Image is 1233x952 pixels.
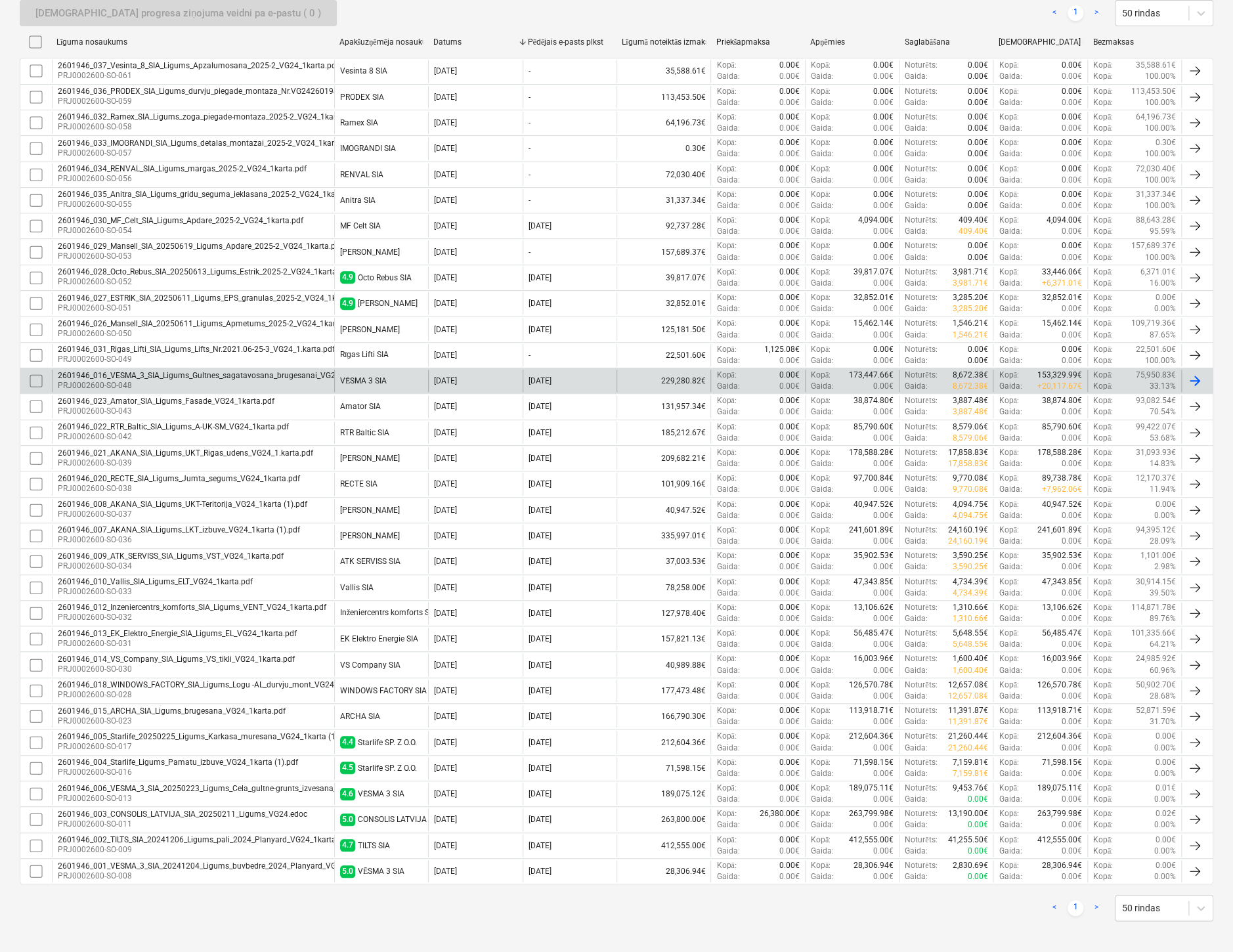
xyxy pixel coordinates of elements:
[716,71,739,82] p: Gaida :
[434,66,457,76] div: [DATE]
[999,267,1018,278] p: Kopā :
[811,112,831,123] p: Kopā :
[1136,189,1176,200] p: 31,337.34€
[716,215,736,226] p: Kopā :
[1042,278,1082,289] p: + 6,371.01€
[340,144,396,153] div: IMOGRANDI SIA
[58,276,351,288] p: PRJ0002600-SO-052
[1093,97,1113,108] p: Kopā :
[779,226,800,237] p: 0.00€
[716,123,739,134] p: Gaida :
[1062,123,1082,134] p: 0.00€
[358,299,418,308] div: ESTRIK SIA
[873,252,894,263] p: 0.00€
[779,163,800,175] p: 0.00€
[873,240,894,251] p: 0.00€
[811,292,831,303] p: Kopā :
[1131,240,1176,251] p: 157,689.37€
[873,97,894,108] p: 0.00€
[1062,240,1082,251] p: 0.00€
[873,303,894,314] p: 0.00€
[616,344,710,366] div: 22,501.60€
[999,71,1022,82] p: Gaida :
[56,37,329,47] div: Līguma nosaukums
[58,293,364,303] div: 2601946_027_ESTRIK_SIA_20250611_Ligums_EPS_granulas_2025-2_VG24_1karta.pdf
[616,550,710,573] div: 37,003.53€
[873,200,894,211] p: 0.00€
[1093,240,1113,251] p: Kopā :
[1093,112,1113,123] p: Kopā :
[1145,71,1176,82] p: 100.00%
[1062,252,1082,263] p: 0.00€
[1062,60,1082,71] p: 0.00€
[528,37,612,47] div: Pēdējais e-pasts plkst
[999,226,1022,237] p: Gaida :
[716,97,739,108] p: Gaida :
[716,86,736,97] p: Kopā :
[999,148,1022,160] p: Gaida :
[999,200,1022,211] p: Gaida :
[434,118,457,127] div: [DATE]
[999,86,1018,97] p: Kopā :
[811,123,834,134] p: Gaida :
[58,199,359,210] p: PRJ0002600-SO-055
[1136,163,1176,175] p: 72,030.40€
[811,148,834,160] p: Gaida :
[340,196,376,205] div: Anitra SIA
[58,148,355,159] p: PRJ0002600-SO-057
[716,175,739,186] p: Gaida :
[811,97,834,108] p: Gaida :
[1145,175,1176,186] p: 100.00%
[1140,267,1176,278] p: 6,371.01€
[811,200,834,211] p: Gaida :
[967,163,987,175] p: 0.00€
[340,118,378,127] div: Ramex SIA
[779,97,800,108] p: 0.00€
[811,303,834,314] p: Gaida :
[529,196,530,205] div: -
[616,576,710,599] div: 78,258.00€
[1150,278,1176,289] p: 16.00%
[1062,189,1082,200] p: 0.00€
[967,71,987,82] p: 0.00€
[339,37,423,47] div: Apakšuzņēmēja nosaukums
[999,37,1083,47] div: [DEMOGRAPHIC_DATA] izmaksas
[616,499,710,521] div: 40,947.52€
[811,137,831,148] p: Kopā :
[999,303,1022,314] p: Gaida :
[905,123,928,134] p: Gaida :
[529,273,552,282] div: [DATE]
[811,267,831,278] p: Kopā :
[1167,889,1233,952] iframe: Chat Widget
[1150,226,1176,237] p: 95.59%
[811,226,834,237] p: Gaida :
[434,273,457,282] div: [DATE]
[873,86,894,97] p: 0.00€
[1062,163,1082,175] p: 0.00€
[1062,200,1082,211] p: 0.00€
[1093,60,1113,71] p: Kopā :
[1062,97,1082,108] p: 0.00€
[716,137,736,148] p: Kopā :
[616,473,710,495] div: 101,909.16€
[1062,71,1082,82] p: 0.00€
[779,303,800,314] p: 0.00€
[1042,292,1082,303] p: 32,852.01€
[1093,148,1113,160] p: Kopā :
[999,240,1018,251] p: Kopā :
[716,318,736,329] p: Kopā :
[1145,252,1176,263] p: 100.00%
[967,252,987,263] p: 0.00€
[434,170,457,179] div: [DATE]
[340,221,381,230] div: MF Celt SIA
[967,86,987,97] p: 0.00€
[811,60,831,71] p: Kopā :
[1093,137,1113,148] p: Kopā :
[952,292,987,303] p: 3,285.20€
[529,221,552,230] div: [DATE]
[529,299,552,308] div: [DATE]
[905,278,928,289] p: Gaida :
[622,37,706,47] div: Līgumā noteiktās izmaksas
[1156,137,1176,148] p: 0.30€
[58,61,339,70] div: 2601946_037_Vesinta_8_SIA_Ligums_Apzalumosana_2025-2_VG24_1karta.pdf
